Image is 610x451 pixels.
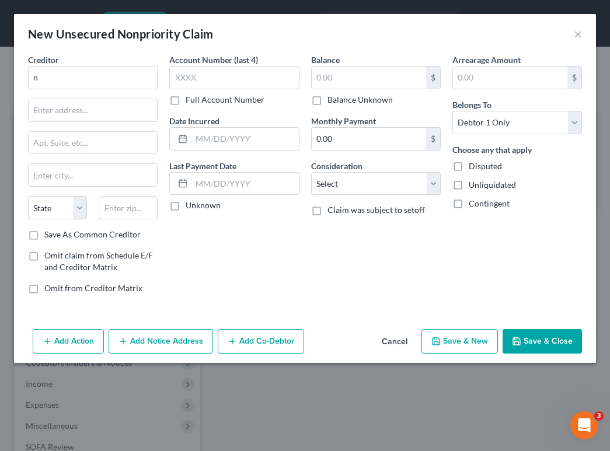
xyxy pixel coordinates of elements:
label: Consideration [311,160,362,172]
button: × [574,27,582,41]
label: Unknown [186,200,221,211]
label: Save As Common Creditor [44,229,141,240]
span: Belongs To [452,100,492,110]
span: Unliquidated [469,180,516,190]
label: Choose any that apply [452,144,532,156]
label: Full Account Number [186,94,264,106]
span: 3 [594,411,604,421]
input: Enter zip... [99,196,158,219]
input: MM/DD/YYYY [191,173,298,195]
label: Balance Unknown [327,94,393,106]
input: Apt, Suite, etc... [29,132,157,154]
span: Disputed [469,161,502,171]
input: 0.00 [312,67,426,89]
span: Omit claim from Schedule E/F and Creditor Matrix [44,250,153,272]
span: Creditor [28,55,59,65]
input: MM/DD/YYYY [191,128,298,150]
label: Date Incurred [169,115,219,127]
button: Add Action [33,329,104,354]
div: $ [426,128,440,150]
label: Arrearage Amount [452,54,521,66]
div: New Unsecured Nonpriority Claim [28,26,213,42]
div: $ [426,67,440,89]
span: Contingent [469,198,510,208]
button: Cancel [372,330,417,354]
div: $ [567,67,581,89]
input: XXXX [169,66,299,89]
label: Monthly Payment [311,115,376,127]
span: Omit from Creditor Matrix [44,283,142,293]
label: Balance [311,54,340,66]
input: Enter city... [29,164,157,186]
input: Enter address... [29,99,157,121]
label: Last Payment Date [169,160,236,172]
button: Add Co-Debtor [218,329,304,354]
button: Save & New [421,329,498,354]
input: Search creditor by name... [28,66,158,89]
input: 0.00 [312,128,426,150]
label: Account Number (last 4) [169,54,258,66]
input: 0.00 [453,67,567,89]
button: Save & Close [503,329,582,354]
button: Add Notice Address [109,329,213,354]
iframe: Intercom live chat [570,411,598,439]
span: Claim was subject to setoff [327,205,425,215]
